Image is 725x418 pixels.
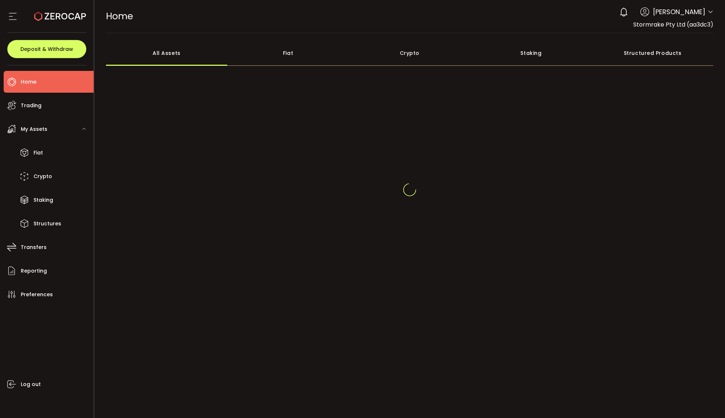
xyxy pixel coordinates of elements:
[21,124,47,134] span: My Assets
[21,289,53,300] span: Preferences
[592,40,713,66] div: Structured Products
[349,40,470,66] div: Crypto
[7,40,86,58] button: Deposit & Withdraw
[34,148,43,158] span: Fiat
[21,77,36,87] span: Home
[106,40,228,66] div: All Assets
[20,47,73,52] span: Deposit & Withdraw
[34,195,53,205] span: Staking
[227,40,349,66] div: Fiat
[34,171,52,182] span: Crypto
[633,20,713,29] span: Stormrake Pty Ltd (aa3dc3)
[106,10,133,23] span: Home
[34,218,61,229] span: Structures
[21,379,41,390] span: Log out
[653,7,705,17] span: [PERSON_NAME]
[470,40,592,66] div: Staking
[21,266,47,276] span: Reporting
[21,242,47,253] span: Transfers
[21,100,42,111] span: Trading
